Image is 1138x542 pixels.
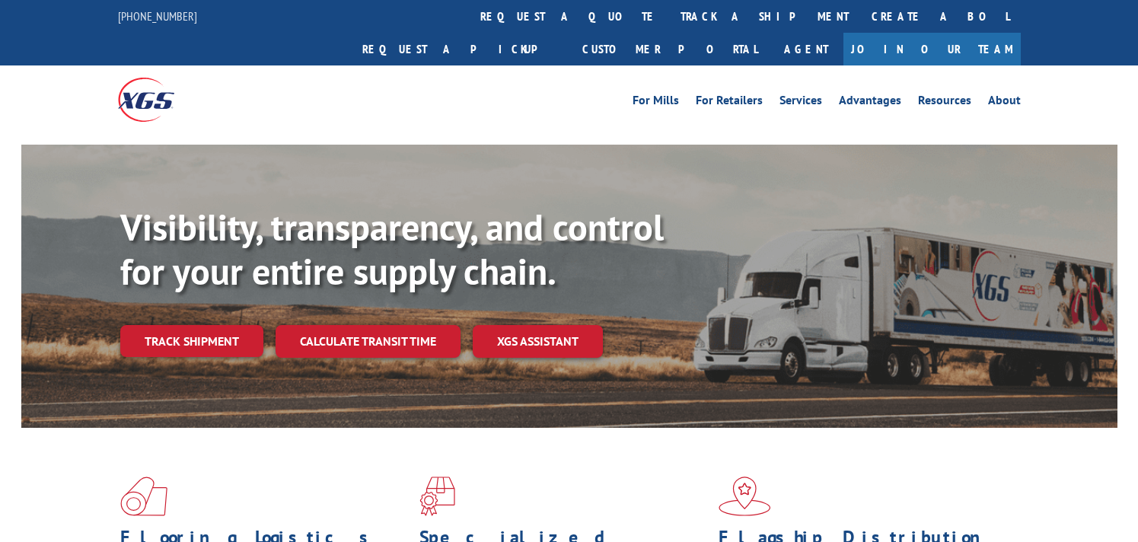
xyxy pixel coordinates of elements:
a: Calculate transit time [276,325,461,358]
a: Join Our Team [843,33,1021,65]
a: For Retailers [696,94,763,111]
b: Visibility, transparency, and control for your entire supply chain. [120,203,664,295]
img: xgs-icon-flagship-distribution-model-red [719,477,771,516]
a: Advantages [839,94,901,111]
a: XGS ASSISTANT [473,325,603,358]
a: For Mills [633,94,679,111]
a: [PHONE_NUMBER] [118,8,197,24]
a: Agent [769,33,843,65]
a: About [988,94,1021,111]
a: Services [779,94,822,111]
a: Customer Portal [571,33,769,65]
a: Request a pickup [351,33,571,65]
img: xgs-icon-total-supply-chain-intelligence-red [120,477,167,516]
a: Track shipment [120,325,263,357]
img: xgs-icon-focused-on-flooring-red [419,477,455,516]
a: Resources [918,94,971,111]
